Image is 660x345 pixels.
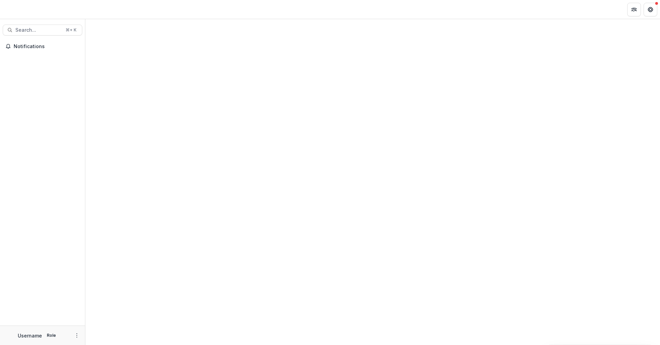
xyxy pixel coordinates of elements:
div: ⌘ + K [64,26,78,34]
button: More [73,331,81,340]
p: Username [18,332,42,339]
nav: breadcrumb [88,4,117,14]
button: Get Help [644,3,657,16]
button: Notifications [3,41,82,52]
span: Search... [15,27,61,33]
button: Search... [3,25,82,35]
p: Role [45,332,58,339]
button: Partners [627,3,641,16]
span: Notifications [14,44,80,49]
